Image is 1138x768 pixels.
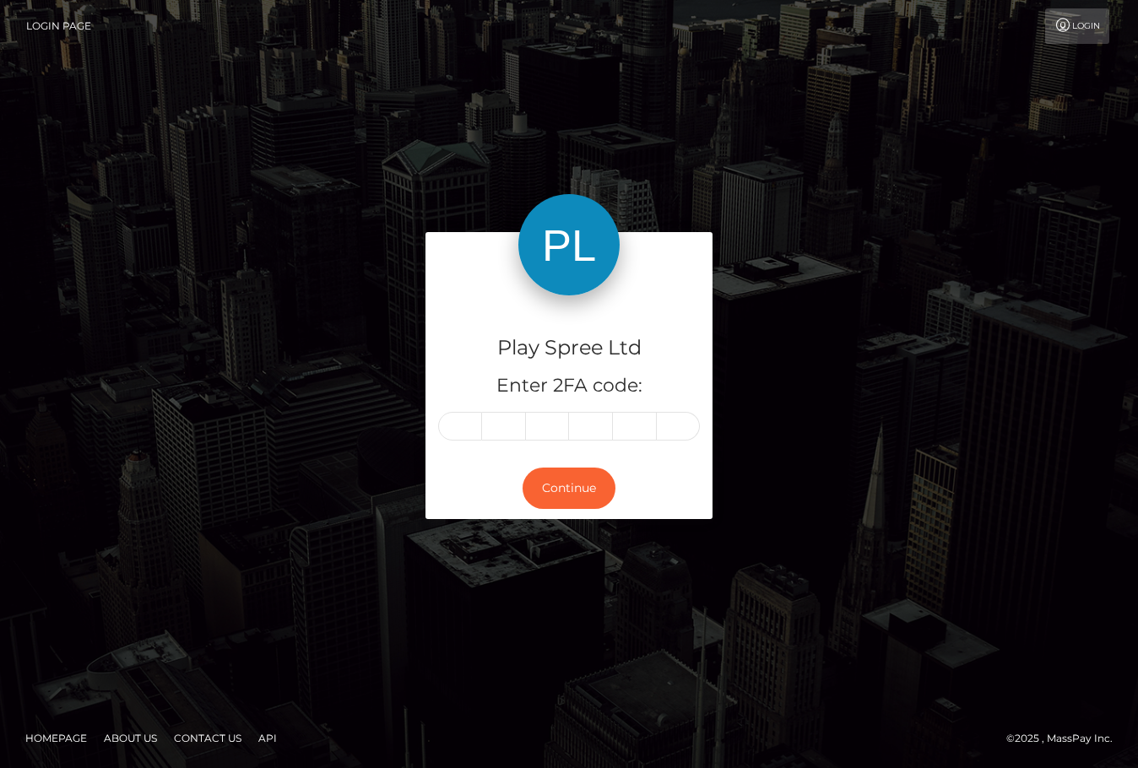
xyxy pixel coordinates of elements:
[97,725,164,751] a: About Us
[19,725,94,751] a: Homepage
[438,333,700,363] h4: Play Spree Ltd
[167,725,248,751] a: Contact Us
[438,373,700,399] h5: Enter 2FA code:
[252,725,284,751] a: API
[523,468,615,509] button: Continue
[1045,8,1109,44] a: Login
[518,194,620,295] img: Play Spree Ltd
[26,8,91,44] a: Login Page
[1006,729,1125,748] div: © 2025 , MassPay Inc.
